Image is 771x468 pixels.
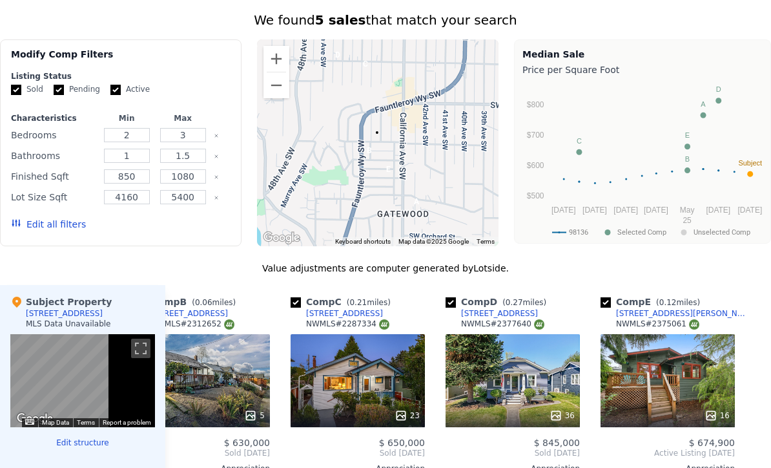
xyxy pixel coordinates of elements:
text: $500 [527,191,544,200]
div: NWMLS # 2375061 [616,319,699,330]
text: Unselected Comp [694,228,750,237]
text: [DATE] [706,206,730,215]
text: [DATE] [737,206,762,215]
div: Modify Comp Filters [11,48,231,71]
button: Zoom out [263,72,289,98]
div: Bedrooms [11,126,96,144]
a: Terms (opens in new tab) [477,238,495,245]
span: Active Listing [DATE] [601,448,735,458]
div: Map [10,334,155,427]
div: Comp E [601,295,705,308]
strong: 5 sales [315,12,366,28]
div: [STREET_ADDRESS] [26,308,103,319]
button: Clear [214,154,219,159]
span: $ 674,900 [689,438,735,448]
label: Sold [11,84,43,95]
div: 5 [244,409,265,422]
div: 4403 SW Holly St [365,121,389,153]
div: 23 [395,409,420,422]
text: B [685,155,690,163]
text: 25 [683,216,692,225]
div: [STREET_ADDRESS][PERSON_NAME] [616,308,750,319]
div: A chart. [522,79,763,240]
div: Price per Square Foot [522,61,763,79]
div: 6311 46th Ave SW [325,43,350,76]
img: NWMLS Logo [689,319,699,330]
span: $ 630,000 [224,438,270,448]
img: NWMLS Logo [379,319,389,330]
span: $ 650,000 [379,438,425,448]
div: NWMLS # 2377640 [461,319,544,330]
text: A [701,100,706,108]
span: Sold [DATE] [446,448,580,458]
a: Report a problem [103,419,151,426]
img: Google [14,410,56,427]
span: $ 845,000 [534,438,580,448]
text: [DATE] [613,206,638,215]
span: Sold [DATE] [291,448,425,458]
img: NWMLS Logo [224,319,234,330]
div: [STREET_ADDRESS] [151,308,228,319]
button: Keyboard shortcuts [25,419,34,425]
a: [STREET_ADDRESS] [291,308,383,319]
span: Map data ©2025 Google [398,238,469,245]
span: 0.12 [659,298,677,307]
div: Comp D [446,295,551,308]
a: Terms (opens in new tab) [77,419,95,426]
div: Max [158,113,209,123]
div: Min [101,113,152,123]
a: [STREET_ADDRESS] [446,308,538,319]
text: $600 [527,161,544,170]
div: MLS Data Unavailable [26,319,111,329]
div: 16 [704,409,730,422]
button: Clear [214,133,219,138]
button: Map Data [42,418,69,427]
div: Comp C [291,295,396,308]
div: Comp B [136,295,241,308]
text: E [685,131,690,139]
text: [DATE] [644,206,668,215]
div: Median Sale [522,48,763,61]
div: NWMLS # 2287334 [306,319,389,330]
span: ( miles) [187,298,241,307]
button: Edit all filters [11,218,86,231]
span: 0.06 [195,298,212,307]
div: Listing Status [11,71,231,81]
button: Toggle fullscreen view [131,339,150,358]
label: Pending [54,84,100,95]
input: Sold [11,85,21,95]
div: 4319 SW Mills St [376,158,400,190]
div: 6322 45th Ave SW [353,52,378,85]
span: ( miles) [651,298,705,307]
img: Google [260,229,303,246]
span: Sold [DATE] [136,448,270,458]
span: ( miles) [342,298,396,307]
div: Street View [10,334,155,427]
div: [STREET_ADDRESS] [461,308,538,319]
button: Keyboard shortcuts [335,237,391,246]
button: Clear [214,175,219,180]
div: Lot Size Sqft [11,188,96,206]
div: 4221 SW Myrtle St [404,190,429,222]
div: NWMLS # 2312652 [151,319,234,330]
text: $800 [527,100,544,109]
div: Subject Property [10,295,112,308]
span: 0.27 [506,298,523,307]
div: [STREET_ADDRESS] [306,308,383,319]
text: D [716,85,721,93]
text: 98136 [569,228,588,237]
a: [STREET_ADDRESS] [136,308,228,319]
text: May [680,206,695,215]
div: 4351 SW Willow St [357,139,382,171]
text: [DATE] [551,206,576,215]
text: C [577,137,582,145]
button: Clear [214,195,219,200]
text: [DATE] [582,206,607,215]
button: Edit structure [10,438,155,448]
button: Zoom in [263,46,289,72]
a: [STREET_ADDRESS][PERSON_NAME] [601,308,750,319]
div: Characteristics [11,113,96,123]
a: Open this area in Google Maps (opens a new window) [14,410,56,427]
text: Subject [738,159,762,167]
label: Active [110,84,150,95]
